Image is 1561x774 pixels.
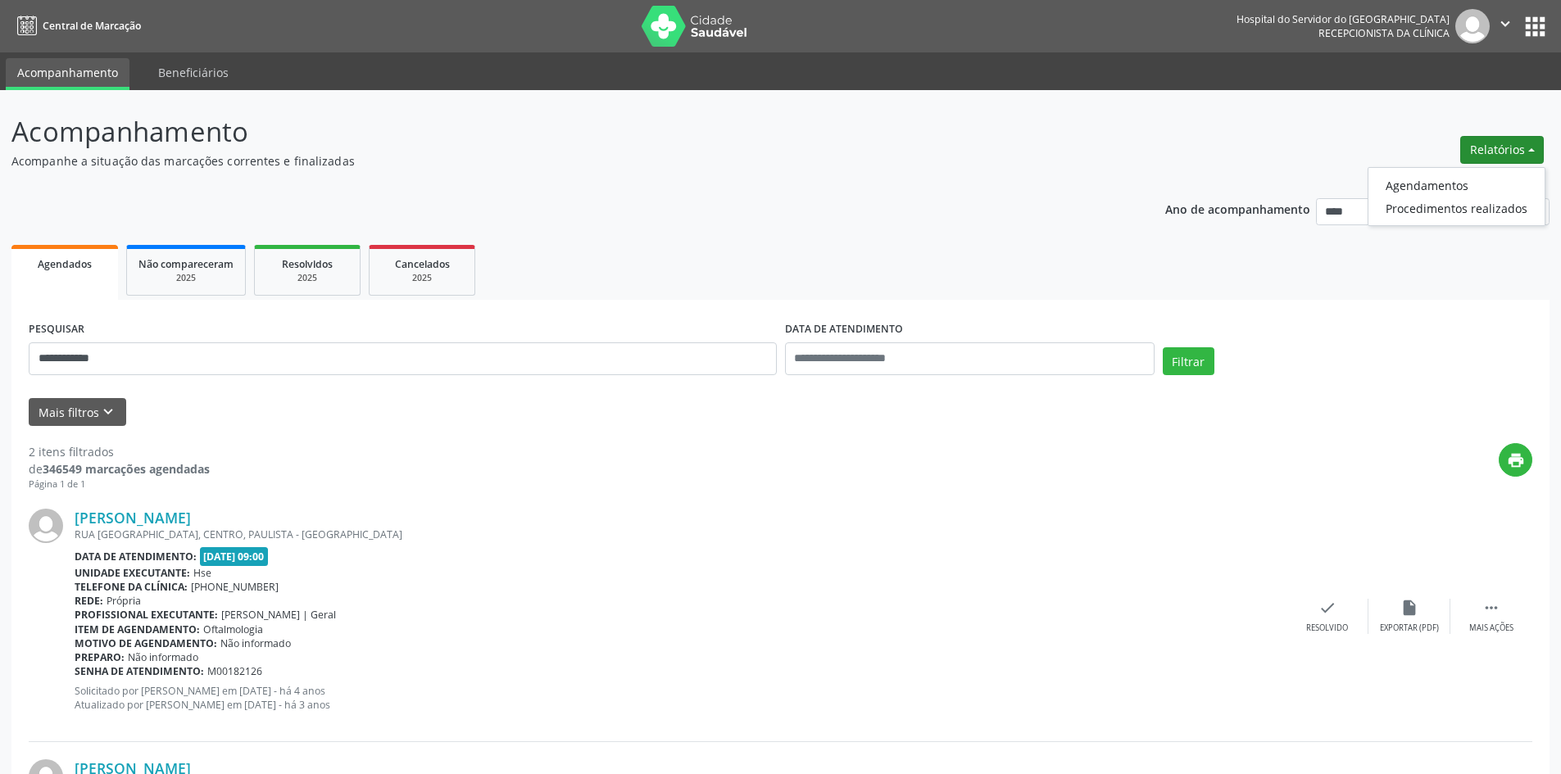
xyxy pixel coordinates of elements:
label: DATA DE ATENDIMENTO [785,317,903,342]
b: Data de atendimento: [75,550,197,564]
p: Acompanhamento [11,111,1088,152]
img: img [1455,9,1490,43]
span: M00182126 [207,664,262,678]
p: Acompanhe a situação das marcações correntes e finalizadas [11,152,1088,170]
i: print [1507,451,1525,469]
b: Unidade executante: [75,566,190,580]
a: Central de Marcação [11,12,141,39]
div: Resolvido [1306,622,1348,634]
b: Telefone da clínica: [75,580,188,594]
span: Central de Marcação [43,19,141,33]
button: apps [1521,12,1550,41]
div: RUA [GEOGRAPHIC_DATA], CENTRO, PAULISTA - [GEOGRAPHIC_DATA] [75,527,1286,541]
div: Mais ações [1469,622,1513,634]
button: print [1499,443,1532,477]
b: Motivo de agendamento: [75,636,217,650]
b: Item de agendamento: [75,622,200,636]
div: Hospital do Servidor do [GEOGRAPHIC_DATA] [1237,12,1450,26]
b: Rede: [75,594,103,608]
div: 2 itens filtrados [29,443,210,460]
i:  [1482,599,1500,617]
span: Cancelados [395,257,450,271]
img: img [29,509,63,543]
a: Acompanhamento [6,58,129,90]
div: 2025 [266,272,348,284]
span: [DATE] 09:00 [200,547,269,566]
div: 2025 [138,272,234,284]
span: Hse [193,566,211,580]
p: Ano de acompanhamento [1165,198,1310,219]
label: PESQUISAR [29,317,84,342]
a: [PERSON_NAME] [75,509,191,527]
ul: Relatórios [1368,167,1545,226]
span: Oftalmologia [203,622,263,636]
a: Procedimentos realizados [1368,197,1545,220]
span: Resolvidos [282,257,333,271]
i: check [1318,599,1336,617]
span: [PERSON_NAME] | Geral [221,608,336,622]
p: Solicitado por [PERSON_NAME] em [DATE] - há 4 anos Atualizado por [PERSON_NAME] em [DATE] - há 3 ... [75,684,1286,712]
span: Agendados [38,257,92,271]
div: de [29,460,210,478]
button:  [1490,9,1521,43]
button: Mais filtroskeyboard_arrow_down [29,398,126,427]
b: Profissional executante: [75,608,218,622]
span: Não informado [128,650,198,664]
i: keyboard_arrow_down [99,403,117,421]
button: Filtrar [1163,347,1214,375]
div: Página 1 de 1 [29,478,210,491]
i: insert_drive_file [1400,599,1418,617]
span: Própria [107,594,141,608]
b: Senha de atendimento: [75,664,204,678]
a: Beneficiários [147,58,240,87]
a: Agendamentos [1368,174,1545,197]
span: [PHONE_NUMBER] [191,580,279,594]
div: Exportar (PDF) [1380,622,1439,634]
b: Preparo: [75,650,125,664]
div: 2025 [381,272,463,284]
strong: 346549 marcações agendadas [43,461,210,477]
span: Recepcionista da clínica [1318,26,1450,40]
span: Não compareceram [138,257,234,271]
span: Não informado [220,636,291,650]
button: Relatórios [1460,136,1544,164]
i:  [1496,15,1514,33]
